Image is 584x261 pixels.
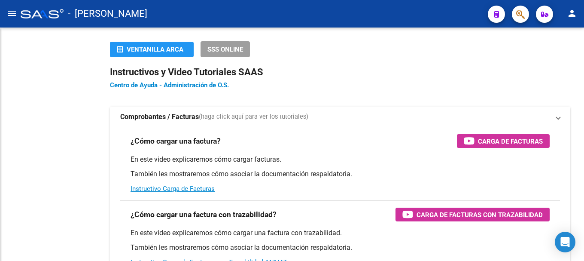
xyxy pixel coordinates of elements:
[7,8,17,18] mat-icon: menu
[395,208,550,221] button: Carga de Facturas con Trazabilidad
[131,169,550,179] p: También les mostraremos cómo asociar la documentación respaldatoria.
[110,42,194,57] button: Ventanilla ARCA
[110,64,570,80] h2: Instructivos y Video Tutoriales SAAS
[131,228,550,238] p: En este video explicaremos cómo cargar una factura con trazabilidad.
[457,134,550,148] button: Carga de Facturas
[201,41,250,57] button: SSS ONLINE
[131,155,550,164] p: En este video explicaremos cómo cargar facturas.
[199,112,308,122] span: (haga click aquí para ver los tutoriales)
[131,135,221,147] h3: ¿Cómo cargar una factura?
[131,243,550,252] p: También les mostraremos cómo asociar la documentación respaldatoria.
[207,46,243,53] span: SSS ONLINE
[555,232,575,252] div: Open Intercom Messenger
[131,185,215,193] a: Instructivo Carga de Facturas
[131,209,277,221] h3: ¿Cómo cargar una factura con trazabilidad?
[117,42,187,57] div: Ventanilla ARCA
[110,107,570,127] mat-expansion-panel-header: Comprobantes / Facturas(haga click aquí para ver los tutoriales)
[417,209,543,220] span: Carga de Facturas con Trazabilidad
[110,81,229,89] a: Centro de Ayuda - Administración de O.S.
[120,112,199,122] strong: Comprobantes / Facturas
[567,8,577,18] mat-icon: person
[478,136,543,147] span: Carga de Facturas
[68,4,147,23] span: - [PERSON_NAME]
